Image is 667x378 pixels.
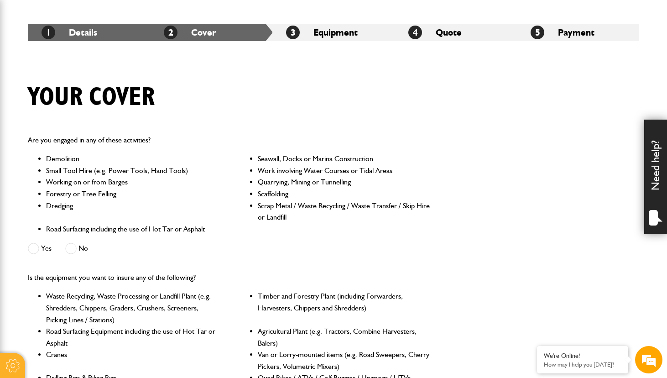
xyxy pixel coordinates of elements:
[258,153,431,165] li: Seawall, Docks or Marina Construction
[28,134,431,146] p: Are you engaged in any of these activities?
[286,26,300,39] span: 3
[42,27,97,38] a: 1Details
[258,165,431,177] li: Work involving Water Courses or Tidal Areas
[258,176,431,188] li: Quarrying, Mining or Tunnelling
[517,24,639,41] li: Payment
[258,290,431,325] li: Timber and Forestry Plant (including Forwarders, Harvesters, Chippers and Shredders)
[46,200,219,223] li: Dredging
[544,361,621,368] p: How may I help you today?
[46,165,219,177] li: Small Tool Hire (e.g. Power Tools, Hand Tools)
[46,290,219,325] li: Waste Recycling, Waste Processing or Landfill Plant (e.g. Shredders, Chippers, Graders, Crushers,...
[258,349,431,372] li: Van or Lorry-mounted items (e.g. Road Sweepers, Cherry Pickers, Volumetric Mixers)
[28,82,155,113] h1: Your cover
[46,349,219,372] li: Cranes
[46,176,219,188] li: Working on or from Barges
[531,26,544,39] span: 5
[46,153,219,165] li: Demolition
[150,24,272,41] li: Cover
[644,120,667,234] div: Need help?
[272,24,395,41] li: Equipment
[544,352,621,360] div: We're Online!
[395,24,517,41] li: Quote
[46,188,219,200] li: Forestry or Tree Felling
[46,325,219,349] li: Road Surfacing Equipment including the use of Hot Tar or Asphalt
[258,188,431,200] li: Scaffolding
[46,223,219,235] li: Road Surfacing including the use of Hot Tar or Asphalt
[258,325,431,349] li: Agricultural Plant (e.g. Tractors, Combine Harvesters, Balers)
[258,200,431,223] li: Scrap Metal / Waste Recycling / Waste Transfer / Skip Hire or Landfill
[65,243,88,254] label: No
[28,272,431,283] p: Is the equipment you want to insure any of the following?
[164,26,177,39] span: 2
[28,243,52,254] label: Yes
[42,26,55,39] span: 1
[408,26,422,39] span: 4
